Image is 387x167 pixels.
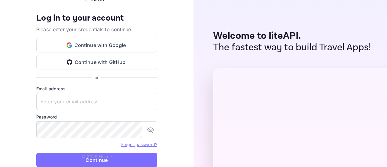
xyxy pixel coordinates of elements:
[213,42,371,53] p: The fastest way to build Travel Apps!
[36,55,157,69] button: Continue with GitHub
[36,93,157,110] input: Enter your email address
[213,30,371,42] p: Welcome to liteAPI.
[36,26,157,33] p: Please enter your credentials to continue
[95,74,99,81] p: or
[121,142,157,147] a: Forget password?
[36,85,157,92] label: Email address
[145,124,157,136] button: toggle password visibility
[36,13,157,24] h4: Log in to your account
[82,153,112,160] p: © 2025 Nuitee
[36,38,157,52] button: Continue with Google
[36,114,157,120] label: Password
